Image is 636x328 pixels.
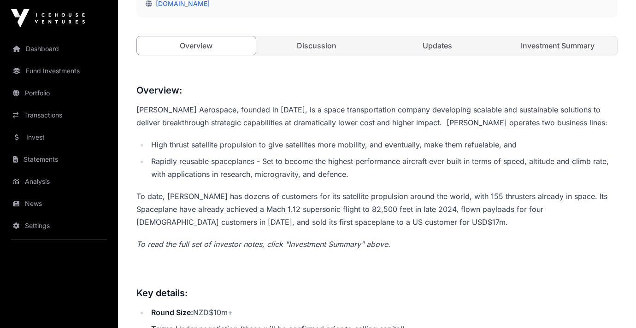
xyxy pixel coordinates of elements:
a: Overview [136,36,256,55]
a: Dashboard [7,39,111,59]
a: Investment Summary [499,36,618,55]
iframe: Chat Widget [590,284,636,328]
h3: Key details: [136,286,618,300]
strong: Round Size: [151,308,193,317]
li: High thrust satellite propulsion to give satellites more mobility, and eventually, make them refu... [148,138,618,151]
a: Fund Investments [7,61,111,81]
a: News [7,193,111,214]
li: Rapidly reusable spaceplanes - Set to become the highest performance aircraft ever built in terms... [148,155,618,181]
p: To date, [PERSON_NAME] has dozens of customers for its satellite propulsion around the world, wit... [136,190,618,228]
a: Analysis [7,171,111,192]
em: To read the full set of investor notes, click "Investment Summary" above. [136,240,390,249]
nav: Tabs [137,36,617,55]
p: [PERSON_NAME] Aerospace, founded in [DATE], is a space transportation company developing scalable... [136,103,618,129]
a: Invest [7,127,111,147]
a: Updates [378,36,497,55]
a: Settings [7,216,111,236]
a: Portfolio [7,83,111,103]
li: NZD$10m+ [148,306,618,319]
a: Statements [7,149,111,170]
h3: Overview: [136,83,618,98]
img: Icehouse Ventures Logo [11,9,85,28]
a: Discussion [258,36,377,55]
a: Transactions [7,105,111,125]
